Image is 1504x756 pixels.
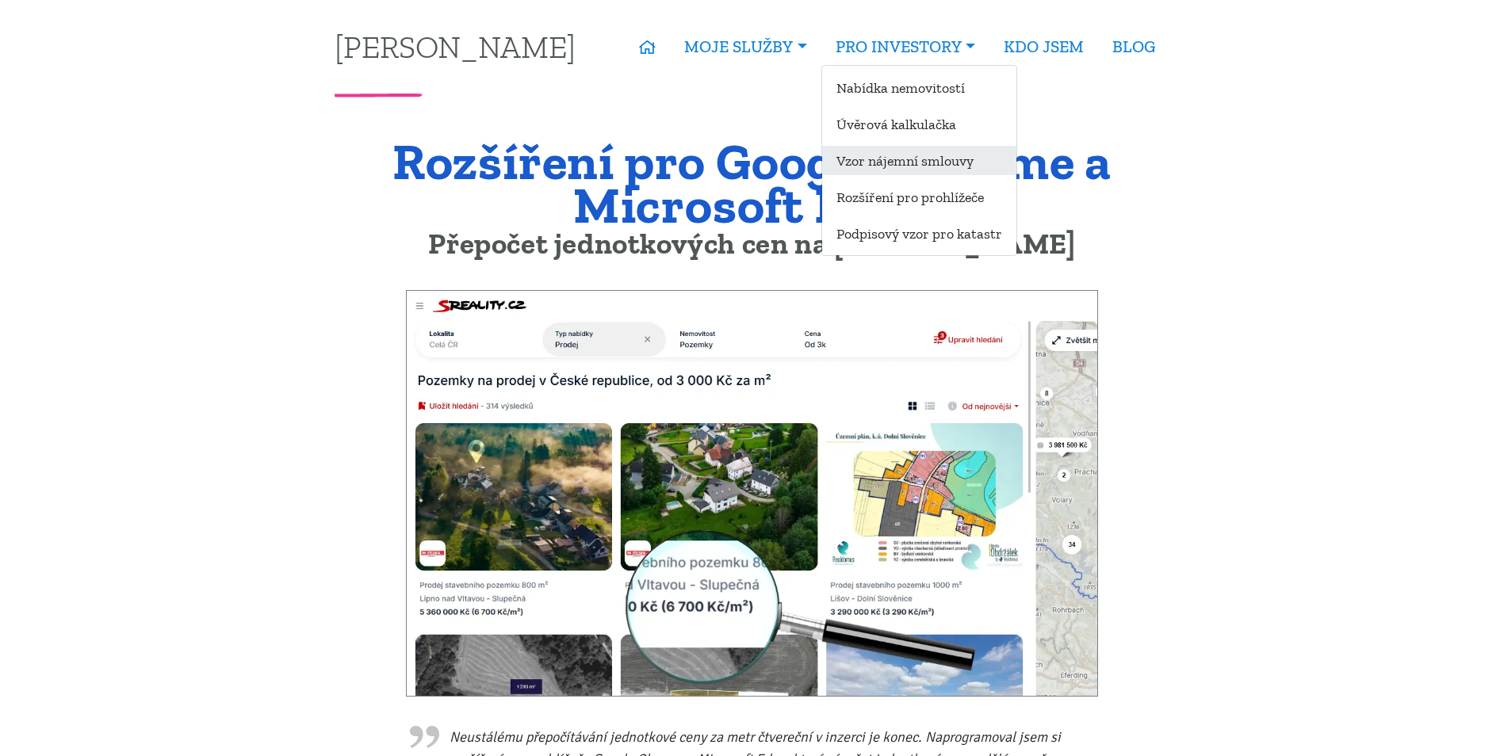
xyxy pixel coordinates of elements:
a: BLOG [1098,29,1169,65]
h1: Rozšíření pro Google Chrome a Microsoft Edge [335,140,1169,227]
a: [PERSON_NAME] [335,31,576,62]
a: Úvěrová kalkulačka [822,109,1016,139]
a: Vzor nájemní smlouvy [822,146,1016,175]
a: MOJE SLUŽBY [670,29,821,65]
a: Nabídka nemovitostí [822,73,1016,102]
a: PRO INVESTORY [821,29,989,65]
img: Rozšíření pro Sreality [406,290,1098,697]
h2: Přepočet jednotkových cen na [DOMAIN_NAME] [335,231,1169,257]
a: KDO JSEM [989,29,1098,65]
a: Podpisový vzor pro katastr [822,219,1016,248]
a: Rozšíření pro prohlížeče [822,182,1016,212]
